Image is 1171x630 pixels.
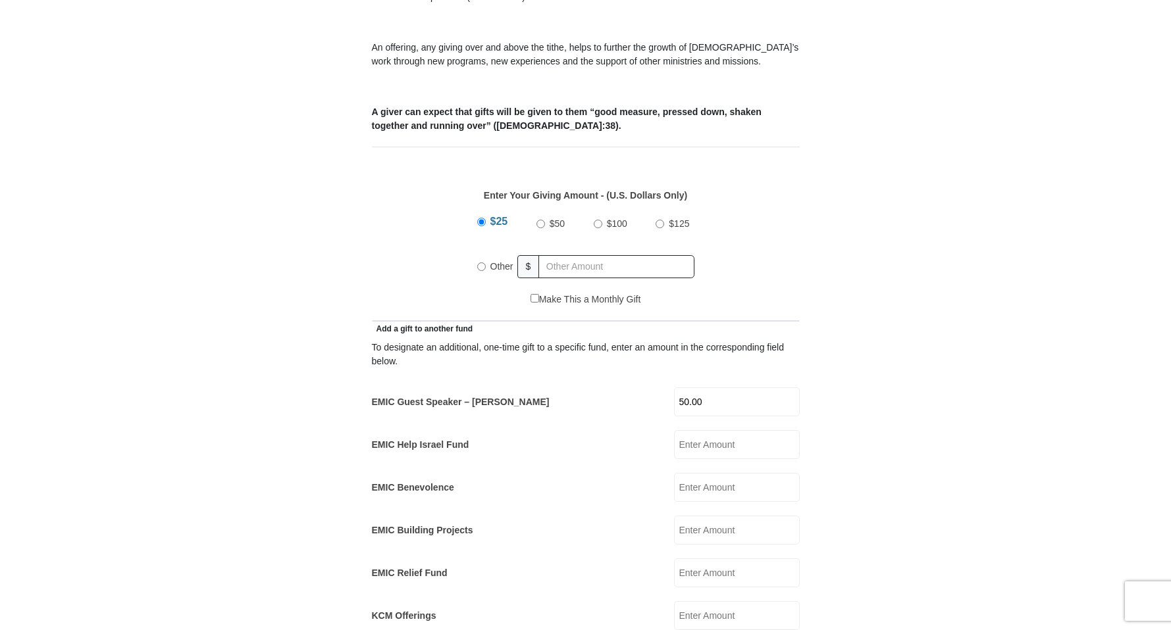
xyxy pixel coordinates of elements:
[372,566,448,580] label: EMIC Relief Fund
[538,255,694,278] input: Other Amount
[674,558,800,587] input: Enter Amount
[531,293,641,306] label: Make This a Monthly Gift
[372,395,550,409] label: EMIC Guest Speaker – [PERSON_NAME]
[550,218,565,229] span: $50
[372,107,762,131] b: A giver can expect that gifts will be given to them “good measure, pressed down, shaken together ...
[372,324,473,333] span: Add a gift to another fund
[674,601,800,630] input: Enter Amount
[669,218,689,229] span: $125
[372,41,800,68] p: An offering, any giving over and above the tithe, helps to further the growth of [DEMOGRAPHIC_DAT...
[372,481,454,495] label: EMIC Benevolence
[674,387,800,416] input: Enter Amount
[531,294,539,303] input: Make This a Monthly Gift
[674,430,800,459] input: Enter Amount
[490,261,513,272] span: Other
[674,516,800,545] input: Enter Amount
[674,473,800,502] input: Enter Amount
[372,609,436,623] label: KCM Offerings
[372,523,473,537] label: EMIC Building Projects
[607,218,627,229] span: $100
[490,216,508,227] span: $25
[372,341,800,368] div: To designate an additional, one-time gift to a specific fund, enter an amount in the correspondin...
[484,190,687,201] strong: Enter Your Giving Amount - (U.S. Dollars Only)
[372,438,469,452] label: EMIC Help Israel Fund
[517,255,540,278] span: $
